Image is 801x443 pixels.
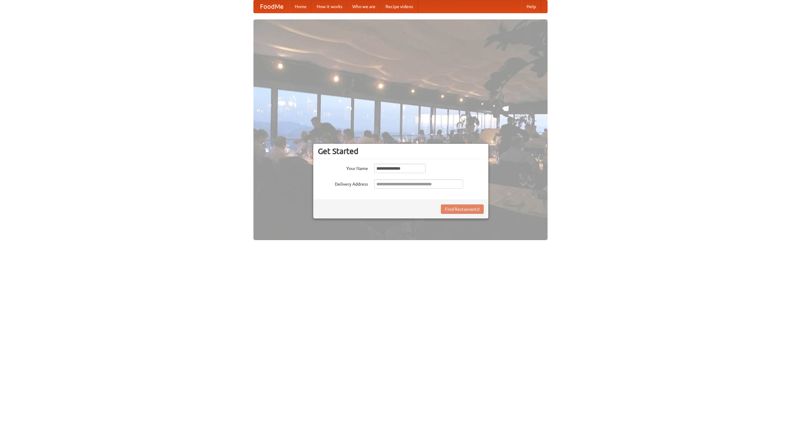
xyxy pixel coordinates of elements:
a: Help [522,0,541,13]
label: Delivery Address [318,179,368,187]
button: Find Restaurants! [441,204,484,214]
a: Who we are [347,0,380,13]
a: FoodMe [254,0,290,13]
label: Your Name [318,164,368,172]
a: How it works [312,0,347,13]
a: Recipe videos [380,0,418,13]
a: Home [290,0,312,13]
h3: Get Started [318,147,484,156]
